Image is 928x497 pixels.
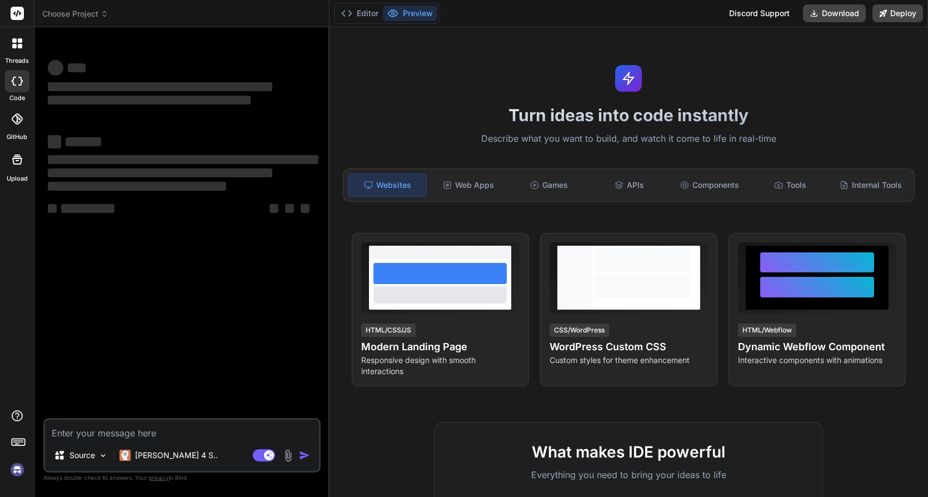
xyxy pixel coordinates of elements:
[7,132,27,142] label: GitHub
[8,460,27,479] img: signin
[48,168,272,177] span: ‌
[452,440,805,464] h2: What makes IDE powerful
[9,93,25,103] label: code
[831,173,910,197] div: Internal Tools
[671,173,749,197] div: Components
[722,4,796,22] div: Discord Support
[7,174,28,183] label: Upload
[336,105,921,125] h1: Turn ideas into code instantly
[119,450,131,461] img: Claude 4 Sonnet
[48,204,57,213] span: ‌
[429,173,507,197] div: Web Apps
[68,63,86,72] span: ‌
[98,451,108,460] img: Pick Models
[738,355,896,366] p: Interactive components with animations
[348,173,427,197] div: Websites
[872,4,923,22] button: Deploy
[48,182,226,191] span: ‌
[361,339,520,355] h4: Modern Landing Page
[135,450,218,461] p: [PERSON_NAME] 4 S..
[301,204,310,213] span: ‌
[66,137,101,146] span: ‌
[69,450,95,461] p: Source
[282,449,295,462] img: attachment
[48,155,318,164] span: ‌
[48,82,272,91] span: ‌
[270,204,278,213] span: ‌
[336,132,921,146] p: Describe what you want to build, and watch it come to life in real-time
[738,324,796,337] div: HTML/Webflow
[361,324,416,337] div: HTML/CSS/JS
[361,355,520,377] p: Responsive design with smooth interactions
[550,355,708,366] p: Custom styles for theme enhancement
[452,468,805,481] p: Everything you need to bring your ideas to life
[550,324,609,337] div: CSS/WordPress
[383,6,437,21] button: Preview
[803,4,866,22] button: Download
[337,6,383,21] button: Editor
[550,339,708,355] h4: WordPress Custom CSS
[299,450,310,461] img: icon
[285,204,294,213] span: ‌
[43,473,321,483] p: Always double-check its answers. Your in Bind
[48,60,63,76] span: ‌
[510,173,588,197] div: Games
[48,96,251,105] span: ‌
[48,135,61,148] span: ‌
[751,173,829,197] div: Tools
[590,173,668,197] div: APIs
[5,56,29,66] label: threads
[61,204,114,213] span: ‌
[149,474,169,481] span: privacy
[42,8,108,19] span: Choose Project
[738,339,896,355] h4: Dynamic Webflow Component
